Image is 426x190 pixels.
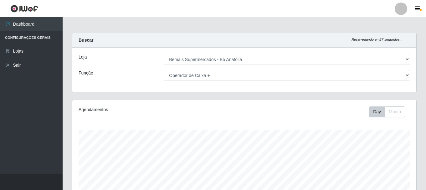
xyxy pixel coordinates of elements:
[369,106,405,117] div: First group
[79,38,93,43] strong: Buscar
[79,106,211,113] div: Agendamentos
[369,106,410,117] div: Toolbar with button groups
[385,106,405,117] button: Month
[10,5,38,13] img: CoreUI Logo
[369,106,385,117] button: Day
[352,38,403,41] i: Recarregando em 27 segundos...
[79,70,93,76] label: Função
[79,54,87,60] label: Loja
